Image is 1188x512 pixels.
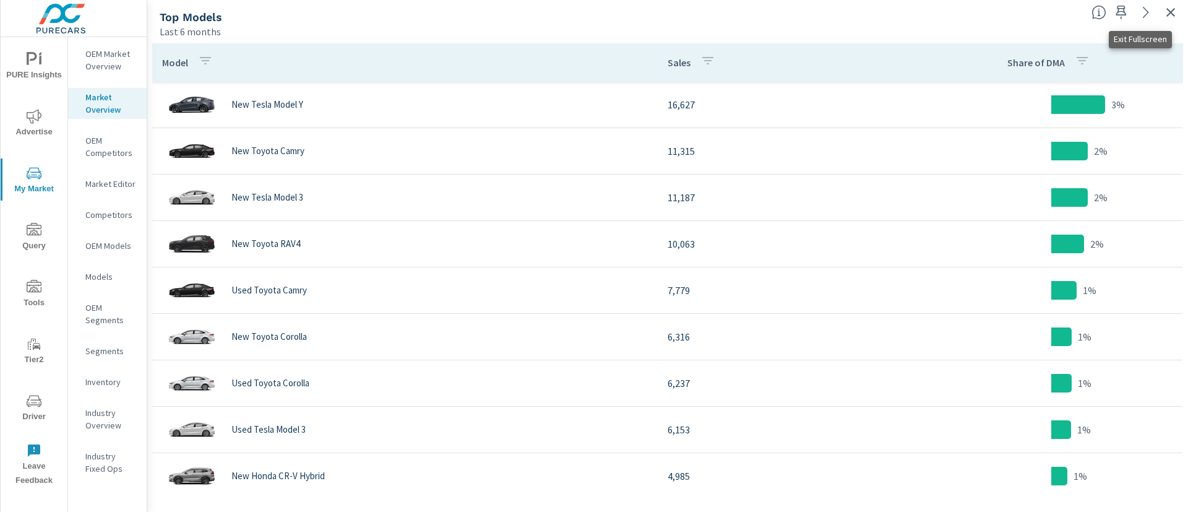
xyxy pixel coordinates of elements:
[668,56,691,69] p: Sales
[85,178,137,190] p: Market Editor
[85,48,137,72] p: OEM Market Overview
[85,91,137,116] p: Market Overview
[85,134,137,159] p: OEM Competitors
[668,329,910,344] p: 6,316
[68,206,147,224] div: Competitors
[160,24,221,39] p: Last 6 months
[231,192,303,203] p: New Tesla Model 3
[85,240,137,252] p: OEM Models
[85,450,137,475] p: Industry Fixed Ops
[4,337,64,367] span: Tier2
[1078,329,1091,344] p: 1%
[668,190,910,205] p: 11,187
[1078,376,1091,391] p: 1%
[231,424,306,435] p: Used Tesla Model 3
[231,99,303,110] p: New Tesla Model Y
[231,145,304,157] p: New Toyota Camry
[1,37,67,493] div: nav menu
[1094,144,1108,158] p: 2%
[85,407,137,432] p: Industry Overview
[231,378,309,389] p: Used Toyota Corolla
[85,345,137,357] p: Segments
[167,458,217,495] img: glamour
[1007,56,1065,69] p: Share of DMA
[668,469,910,484] p: 4,985
[1090,236,1104,251] p: 2%
[668,283,910,298] p: 7,779
[85,376,137,388] p: Inventory
[167,179,217,216] img: glamour
[167,86,217,123] img: glamour
[68,131,147,162] div: OEM Competitors
[1083,283,1096,298] p: 1%
[167,411,217,448] img: glamour
[4,166,64,196] span: My Market
[4,52,64,82] span: PURE Insights
[231,238,300,249] p: New Toyota RAV4
[68,88,147,119] div: Market Overview
[668,422,910,437] p: 6,153
[68,447,147,478] div: Industry Fixed Ops
[68,342,147,360] div: Segments
[68,236,147,255] div: OEM Models
[1111,2,1131,22] span: Save this to your personalized report
[68,45,147,76] div: OEM Market Overview
[167,225,217,263] img: glamour
[1094,190,1108,205] p: 2%
[4,280,64,310] span: Tools
[1091,5,1106,20] span: Find the biggest opportunities within your model lineup nationwide. [Source: Market registration ...
[231,331,307,342] p: New Toyota Corolla
[68,267,147,286] div: Models
[668,376,910,391] p: 6,237
[4,443,64,488] span: Leave Feedback
[68,298,147,329] div: OEM Segments
[4,394,64,424] span: Driver
[85,209,137,221] p: Competitors
[668,97,910,112] p: 16,627
[231,285,307,296] p: Used Toyota Camry
[167,365,217,402] img: glamour
[160,11,222,24] h5: Top Models
[68,373,147,391] div: Inventory
[68,175,147,193] div: Market Editor
[167,132,217,170] img: glamour
[1111,97,1125,112] p: 3%
[162,56,188,69] p: Model
[668,236,910,251] p: 10,063
[1074,469,1087,484] p: 1%
[668,144,910,158] p: 11,315
[167,318,217,355] img: glamour
[1136,2,1156,22] a: See more details in report
[68,404,147,435] div: Industry Overview
[85,271,137,283] p: Models
[231,471,325,482] p: New Honda CR-V Hybrid
[85,302,137,326] p: OEM Segments
[4,109,64,139] span: Advertise
[1077,422,1091,437] p: 1%
[4,223,64,253] span: Query
[167,272,217,309] img: glamour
